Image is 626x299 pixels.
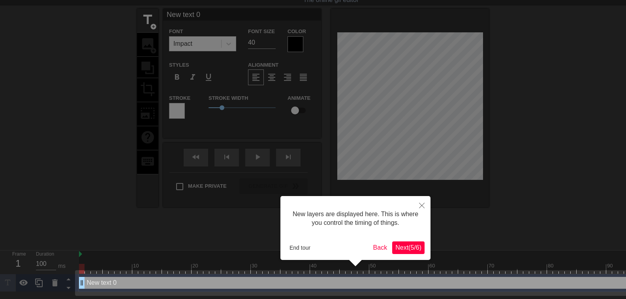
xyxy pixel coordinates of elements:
[392,241,425,254] button: Next
[413,196,430,214] button: Close
[286,202,425,235] div: New layers are displayed here. This is where you control the timing of things.
[395,244,421,251] span: Next ( 5 / 6 )
[370,241,391,254] button: Back
[286,242,314,254] button: End tour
